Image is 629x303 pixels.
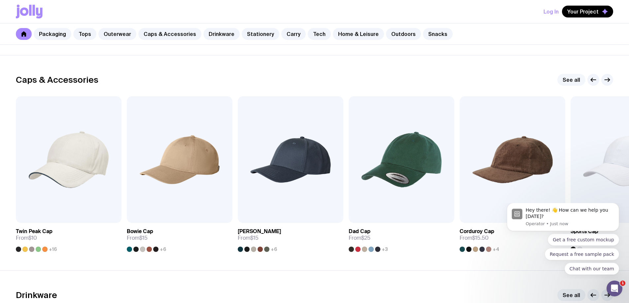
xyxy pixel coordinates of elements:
span: $15 [250,234,259,241]
a: Carry [281,28,306,40]
a: Tech [308,28,331,40]
span: Your Project [567,8,599,15]
a: Snacks [423,28,453,40]
iframe: Intercom live chat [607,281,622,296]
a: Corduroy CapFrom$15.50+4 [460,223,565,252]
a: Twin Peak CapFrom$10+16 [16,223,122,252]
span: +16 [49,247,57,252]
span: +3 [382,247,388,252]
div: Hey there! 👋 How can we help you [DATE]? [29,4,117,17]
button: Your Project [562,6,613,17]
span: $25 [361,234,370,241]
a: Home & Leisure [333,28,384,40]
img: Profile image for Operator [15,6,25,16]
a: Packaging [34,28,71,40]
span: $10 [28,234,37,241]
span: +6 [160,247,166,252]
button: Log In [543,6,559,17]
h3: Dad Cap [349,228,370,235]
a: Outerwear [98,28,136,40]
a: Tops [73,28,96,40]
a: See all [557,74,585,86]
button: Quick reply: Get a free custom mockup [51,31,122,43]
a: Drinkware [203,28,240,40]
span: $15 [139,234,148,241]
div: Message content [29,4,117,17]
h2: Caps & Accessories [16,75,98,85]
button: Quick reply: Request a free sample pack [48,45,122,57]
span: From [127,235,148,241]
span: From [238,235,259,241]
h3: Corduroy Cap [460,228,494,235]
span: From [16,235,37,241]
iframe: Intercom notifications message [497,203,629,279]
a: See all [557,289,585,301]
h3: Twin Peak Cap [16,228,52,235]
span: $15.50 [472,234,489,241]
a: Caps & Accessories [138,28,201,40]
span: From [460,235,489,241]
button: Quick reply: Chat with our team [68,60,122,72]
a: Dad CapFrom$25+3 [349,223,454,252]
div: Quick reply options [10,31,122,72]
span: From [349,235,370,241]
a: Outdoors [386,28,421,40]
a: [PERSON_NAME]From$15+6 [238,223,343,252]
h2: Drinkware [16,290,57,300]
h3: Bowie Cap [127,228,153,235]
span: +4 [493,247,499,252]
h3: [PERSON_NAME] [238,228,281,235]
a: Stationery [242,28,279,40]
span: +6 [271,247,277,252]
span: 1 [620,281,625,286]
p: Message from Operator, sent Just now [29,18,117,24]
a: Bowie CapFrom$15+6 [127,223,232,252]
